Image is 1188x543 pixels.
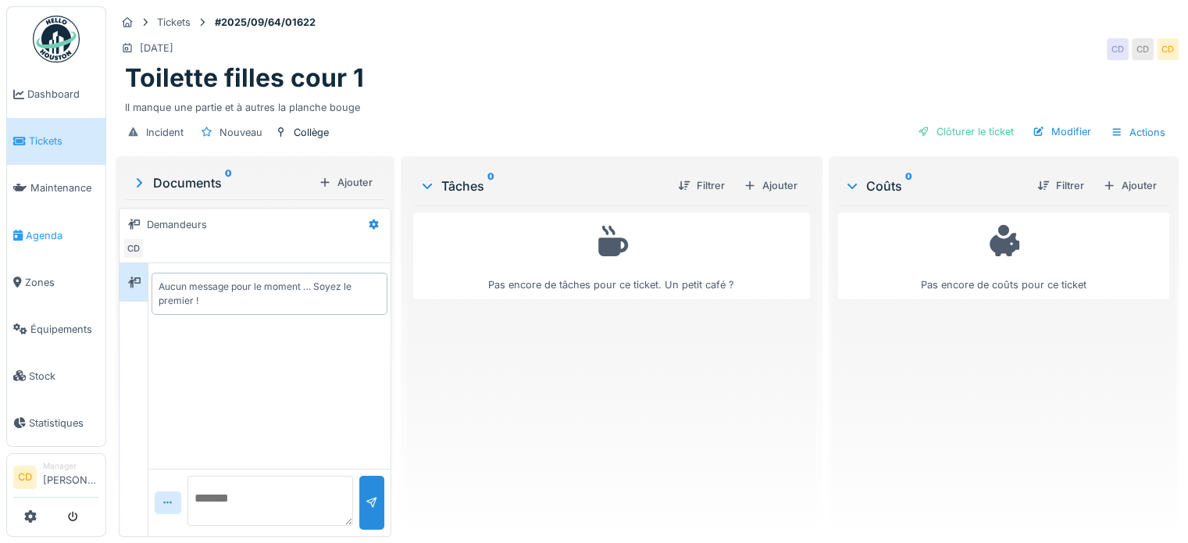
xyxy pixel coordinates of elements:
div: Ajouter [1097,175,1163,196]
div: Tickets [157,15,191,30]
div: Tâches [419,177,665,195]
sup: 0 [905,177,912,195]
a: Statistiques [7,399,105,446]
a: Agenda [7,212,105,259]
a: Tickets [7,118,105,165]
sup: 0 [225,173,232,192]
div: CD [1107,38,1129,60]
div: Aucun message pour le moment … Soyez le premier ! [159,280,380,308]
div: Clôturer le ticket [912,121,1020,142]
a: Équipements [7,305,105,352]
a: CD Manager[PERSON_NAME] [13,460,99,498]
div: Pas encore de coûts pour ce ticket [848,220,1159,292]
div: Il manque une partie et à autres la planche bouge [125,94,1169,115]
span: Maintenance [30,180,99,195]
a: Stock [7,352,105,399]
div: Modifier [1026,121,1097,142]
div: Collège [294,125,329,140]
img: Badge_color-CXgf-gQk.svg [33,16,80,63]
li: CD [13,466,37,489]
span: Statistiques [29,416,99,430]
li: [PERSON_NAME] [43,460,99,494]
a: Maintenance [7,165,105,212]
div: Filtrer [1031,175,1090,196]
span: Dashboard [27,87,99,102]
div: Ajouter [737,175,804,196]
span: Stock [29,369,99,384]
span: Tickets [29,134,99,148]
a: Zones [7,259,105,305]
div: Ajouter [312,172,379,193]
div: Incident [146,125,184,140]
div: Coûts [844,177,1025,195]
a: Dashboard [7,71,105,118]
span: Zones [25,275,99,290]
div: CD [123,238,144,259]
sup: 0 [487,177,494,195]
div: Documents [131,173,312,192]
div: Nouveau [219,125,262,140]
div: Pas encore de tâches pour ce ticket. Un petit café ? [423,220,800,292]
div: Filtrer [672,175,731,196]
h1: Toilette filles cour 1 [125,63,364,93]
div: [DATE] [140,41,173,55]
div: CD [1132,38,1154,60]
div: CD [1157,38,1179,60]
div: Actions [1104,121,1172,144]
span: Agenda [26,228,99,243]
div: Demandeurs [147,217,207,232]
strong: #2025/09/64/01622 [209,15,322,30]
span: Équipements [30,322,99,337]
div: Manager [43,460,99,472]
